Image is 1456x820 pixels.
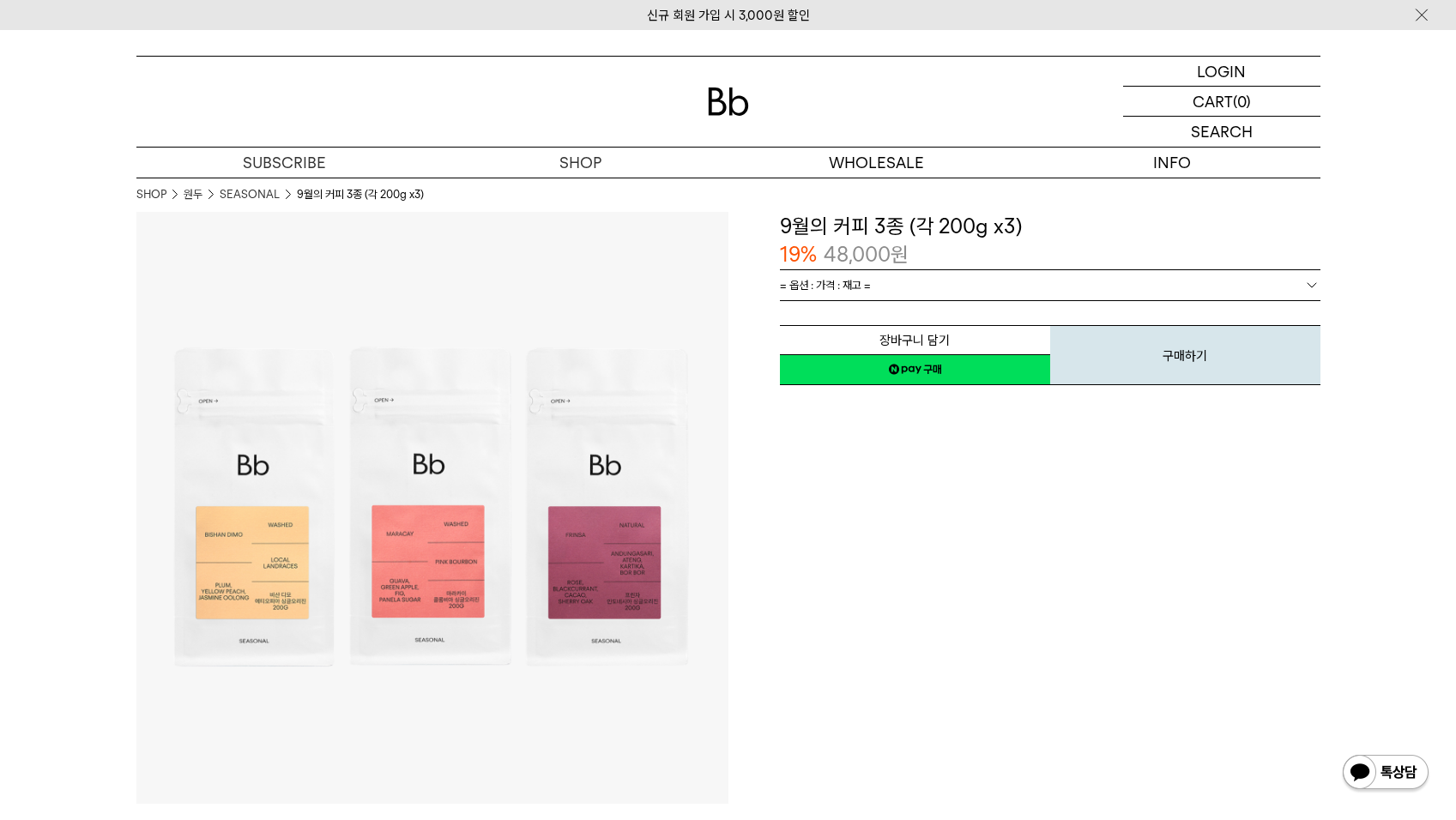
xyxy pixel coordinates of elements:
[1050,325,1320,385] button: 구매하기
[780,325,1050,355] button: 장바구니 담기
[432,148,728,178] a: SHOP
[1123,87,1320,117] a: CART (0)
[184,186,202,203] a: 원두
[220,186,280,203] a: SEASONAL
[1123,57,1320,87] a: LOGIN
[728,148,1024,178] p: WHOLESALE
[297,186,424,203] li: 9월의 커피 3종 (각 200g x3)
[1191,117,1253,147] p: SEARCH
[136,186,166,203] a: SHOP
[780,354,1050,385] a: 새창
[136,148,432,178] a: SUBSCRIBE
[708,87,749,116] img: 로고
[1197,57,1246,86] p: LOGIN
[891,242,909,267] span: 원
[647,8,810,23] a: 신규 회원 가입 시 3,000원 할인
[1341,753,1430,794] img: 카카오톡 채널 1:1 채팅 버튼
[136,212,728,804] img: 9월의 커피 3종 (각 200g x3)
[1233,87,1251,116] p: (0)
[1193,87,1233,116] p: CART
[824,240,909,269] p: 48,000
[780,270,871,300] span: = 옵션 : 가격 : 재고 =
[1024,148,1320,178] p: INFO
[780,212,1320,241] h3: 9월의 커피 3종 (각 200g x3)
[780,240,817,269] p: 19%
